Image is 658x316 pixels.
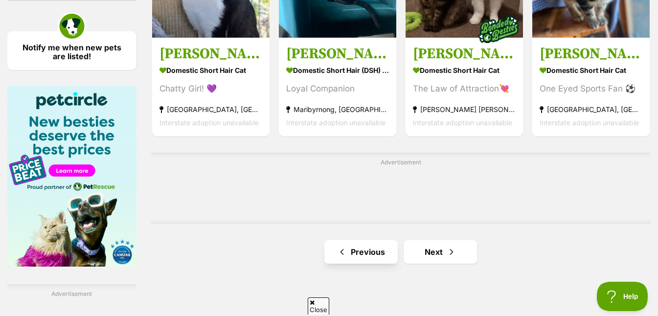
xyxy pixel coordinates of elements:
div: Loyal Companion [286,83,389,96]
iframe: Help Scout Beacon - Open [597,282,648,311]
span: Interstate adoption unavailable [540,119,639,127]
h3: [PERSON_NAME] 🐈‍⬛ [286,45,389,64]
div: One Eyed Sports Fan ⚽️ [540,83,642,96]
div: Advertisement [151,153,651,224]
strong: [PERSON_NAME] [PERSON_NAME], [GEOGRAPHIC_DATA] [413,103,516,116]
div: Chatty Girl! 💜 [159,83,262,96]
strong: Domestic Short Hair Cat [540,64,642,78]
div: The Law of Attraction💘 [413,83,516,96]
strong: Domestic Short Hair Cat [159,64,262,78]
a: [PERSON_NAME] 🌹🌹 Domestic Short Hair Cat Chatty Girl! 💜 [GEOGRAPHIC_DATA], [GEOGRAPHIC_DATA] Inte... [152,38,270,137]
img: bonded besties [474,5,523,54]
a: [PERSON_NAME]🌷 Domestic Short Hair Cat One Eyed Sports Fan ⚽️ [GEOGRAPHIC_DATA], [GEOGRAPHIC_DATA... [532,38,650,137]
nav: Pagination [151,240,651,264]
a: Notify me when new pets are listed! [7,31,136,70]
strong: [GEOGRAPHIC_DATA], [GEOGRAPHIC_DATA] [540,103,642,116]
span: Interstate adoption unavailable [413,119,512,127]
a: Next page [404,240,477,264]
a: [PERSON_NAME] 🐈‍⬛ Domestic Short Hair (DSH) Cat Loyal Companion Maribyrnong, [GEOGRAPHIC_DATA] In... [279,38,396,137]
a: Previous page [324,240,398,264]
span: Close [308,297,329,315]
span: Interstate adoption unavailable [159,119,259,127]
h3: [PERSON_NAME] & Mist💜💙 [413,45,516,64]
strong: [GEOGRAPHIC_DATA], [GEOGRAPHIC_DATA] [159,103,262,116]
img: Pet Circle promo banner [7,86,136,267]
strong: Maribyrnong, [GEOGRAPHIC_DATA] [286,103,389,116]
strong: Domestic Short Hair (DSH) Cat [286,64,389,78]
h3: [PERSON_NAME]🌷 [540,45,642,64]
h3: [PERSON_NAME] 🌹🌹 [159,45,262,64]
span: Interstate adoption unavailable [286,119,386,127]
strong: Domestic Short Hair Cat [413,64,516,78]
a: [PERSON_NAME] & Mist💜💙 Domestic Short Hair Cat The Law of Attraction💘 [PERSON_NAME] [PERSON_NAME]... [406,38,523,137]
